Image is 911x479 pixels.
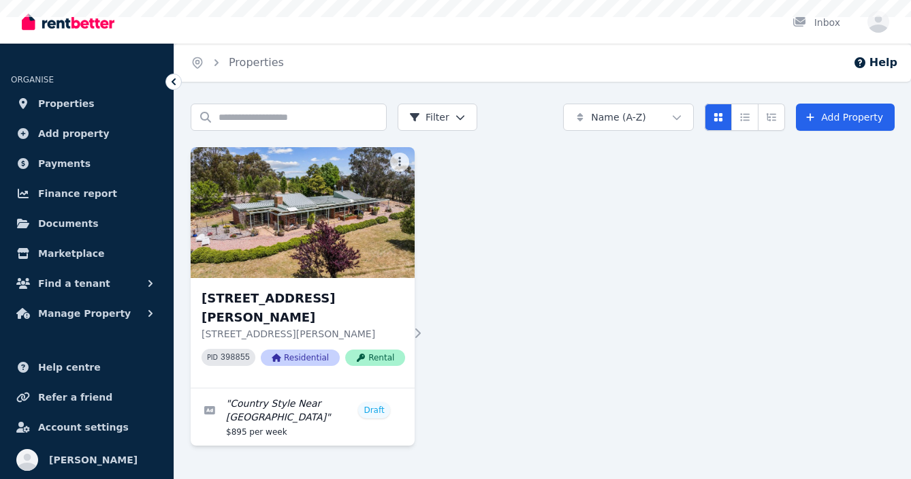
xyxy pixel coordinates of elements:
[229,56,284,69] a: Properties
[174,44,300,82] nav: Breadcrumb
[261,350,340,366] span: Residential
[191,147,415,388] a: 810 Norton Rd, Wamboin[STREET_ADDRESS][PERSON_NAME][STREET_ADDRESS][PERSON_NAME]PID 398855Residen...
[11,180,163,207] a: Finance report
[563,104,694,131] button: Name (A-Z)
[221,353,250,362] code: 398855
[705,104,785,131] div: View options
[758,104,785,131] button: Expanded list view
[796,104,895,131] a: Add Property
[191,388,415,446] a: Edit listing: Country Style Near Canberra
[202,289,405,327] h3: [STREET_ADDRESS][PERSON_NAME]
[11,300,163,327] button: Manage Property
[11,240,163,267] a: Marketplace
[38,419,129,435] span: Account settings
[11,75,54,84] span: ORGANISE
[38,125,110,142] span: Add property
[202,327,405,341] p: [STREET_ADDRESS][PERSON_NAME]
[38,359,101,375] span: Help centre
[49,452,138,468] span: [PERSON_NAME]
[38,155,91,172] span: Payments
[38,275,110,292] span: Find a tenant
[11,120,163,147] a: Add property
[11,384,163,411] a: Refer a friend
[11,150,163,177] a: Payments
[38,389,112,405] span: Refer a friend
[38,245,104,262] span: Marketplace
[207,354,218,361] small: PID
[38,95,95,112] span: Properties
[38,215,99,232] span: Documents
[398,104,477,131] button: Filter
[191,147,415,278] img: 810 Norton Rd, Wamboin
[22,12,114,32] img: RentBetter
[390,153,409,172] button: More options
[11,90,163,117] a: Properties
[705,104,732,131] button: Card view
[793,16,840,29] div: Inbox
[11,210,163,237] a: Documents
[11,354,163,381] a: Help centre
[853,55,897,71] button: Help
[731,104,758,131] button: Compact list view
[38,305,131,322] span: Manage Property
[11,270,163,297] button: Find a tenant
[38,185,117,202] span: Finance report
[345,350,405,366] span: Rental
[591,110,646,124] span: Name (A-Z)
[409,110,449,124] span: Filter
[11,414,163,441] a: Account settings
